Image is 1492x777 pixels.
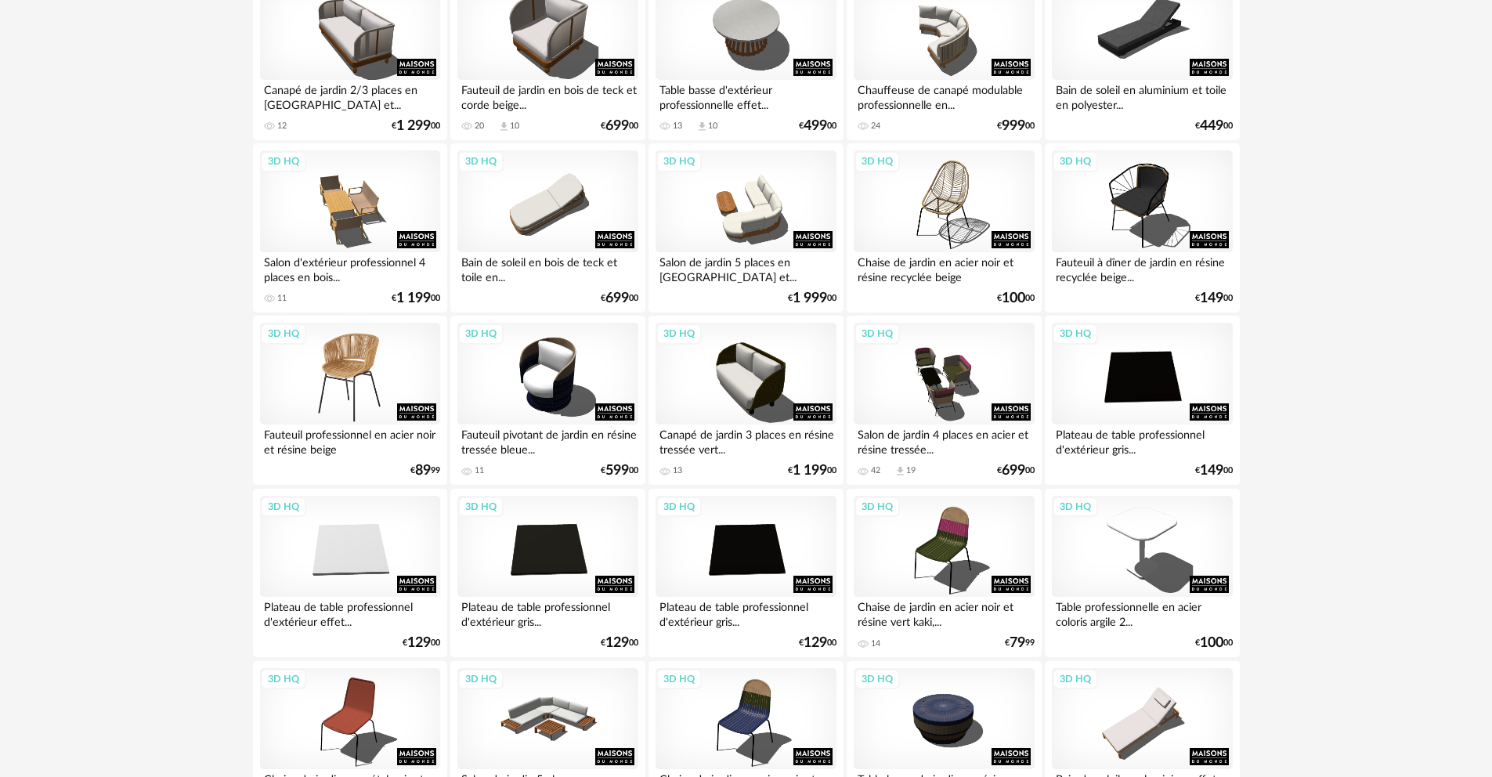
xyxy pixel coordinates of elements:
div: € 00 [601,293,638,304]
div: 19 [906,465,916,476]
span: 1 299 [396,121,431,132]
div: € 00 [788,465,836,476]
div: Chaise de jardin en acier noir et résine recyclée beige [854,252,1034,284]
div: € 00 [997,121,1035,132]
a: 3D HQ Fauteuil pivotant de jardin en résine tressée bleue... 11 €59900 [450,316,645,485]
div: Fauteuil à dîner de jardin en résine recyclée beige... [1052,252,1232,284]
div: 3D HQ [1053,151,1098,172]
div: Plateau de table professionnel d'extérieur gris... [1052,425,1232,456]
div: 3D HQ [458,151,504,172]
div: € 99 [1005,638,1035,649]
div: Fauteuil professionnel en acier noir et résine beige [260,425,440,456]
a: 3D HQ Chaise de jardin en acier noir et résine vert kaki,... 14 €7999 [847,489,1041,658]
div: 3D HQ [854,151,900,172]
a: 3D HQ Plateau de table professionnel d'extérieur gris... €12900 [648,489,843,658]
div: 3D HQ [261,497,306,517]
span: Download icon [894,465,906,477]
a: 3D HQ Chaise de jardin en acier noir et résine recyclée beige €10000 [847,143,1041,313]
div: € 00 [1195,638,1233,649]
div: 13 [673,121,682,132]
div: Table professionnelle en acier coloris argile 2... [1052,597,1232,628]
div: 3D HQ [656,497,702,517]
span: 599 [605,465,629,476]
div: 3D HQ [854,497,900,517]
div: Plateau de table professionnel d'extérieur gris... [457,597,638,628]
a: 3D HQ Fauteuil à dîner de jardin en résine recyclée beige... €14900 [1045,143,1239,313]
span: 129 [407,638,431,649]
div: 3D HQ [1053,497,1098,517]
div: 3D HQ [1053,669,1098,689]
span: 699 [605,293,629,304]
div: Table basse d'extérieur professionnelle effet... [656,80,836,111]
div: € 00 [1195,465,1233,476]
div: 3D HQ [261,151,306,172]
div: 3D HQ [656,151,702,172]
span: 449 [1200,121,1223,132]
div: 3D HQ [458,497,504,517]
div: Canapé de jardin 2/3 places en [GEOGRAPHIC_DATA] et... [260,80,440,111]
div: € 00 [799,121,836,132]
div: 3D HQ [656,323,702,344]
span: 100 [1002,293,1025,304]
span: 699 [605,121,629,132]
div: 3D HQ [854,323,900,344]
div: € 00 [1195,293,1233,304]
div: Salon d'extérieur professionnel 4 places en bois... [260,252,440,284]
div: 11 [277,293,287,304]
div: 42 [871,465,880,476]
div: 24 [871,121,880,132]
span: 499 [804,121,827,132]
a: 3D HQ Fauteuil professionnel en acier noir et résine beige €8999 [253,316,447,485]
div: 3D HQ [261,669,306,689]
div: Canapé de jardin 3 places en résine tressée vert... [656,425,836,456]
div: Bain de soleil en aluminium et toile en polyester... [1052,80,1232,111]
div: € 00 [403,638,440,649]
div: € 00 [997,293,1035,304]
span: 149 [1200,293,1223,304]
div: 3D HQ [261,323,306,344]
span: Download icon [696,121,708,132]
div: Bain de soleil en bois de teck et toile en... [457,252,638,284]
div: Chaise de jardin en acier noir et résine vert kaki,... [854,597,1034,628]
div: Fauteuil de jardin en bois de teck et corde beige... [457,80,638,111]
a: 3D HQ Salon de jardin 4 places en acier et résine tressée... 42 Download icon 19 €69900 [847,316,1041,485]
div: € 00 [392,121,440,132]
a: 3D HQ Table professionnelle en acier coloris argile 2... €10000 [1045,489,1239,658]
div: Chauffeuse de canapé modulable professionnelle en... [854,80,1034,111]
a: 3D HQ Bain de soleil en bois de teck et toile en... €69900 [450,143,645,313]
span: 1 199 [793,465,827,476]
span: 100 [1200,638,1223,649]
div: Fauteuil pivotant de jardin en résine tressée bleue... [457,425,638,456]
span: 1 199 [396,293,431,304]
span: Download icon [498,121,510,132]
div: € 00 [601,465,638,476]
div: Plateau de table professionnel d'extérieur effet... [260,597,440,628]
a: 3D HQ Plateau de table professionnel d'extérieur effet... €12900 [253,489,447,658]
span: 999 [1002,121,1025,132]
div: 11 [475,465,484,476]
span: 89 [415,465,431,476]
a: 3D HQ Canapé de jardin 3 places en résine tressée vert... 13 €1 19900 [648,316,843,485]
div: € 00 [799,638,836,649]
a: 3D HQ Plateau de table professionnel d'extérieur gris... €14900 [1045,316,1239,485]
span: 129 [804,638,827,649]
div: € 00 [788,293,836,304]
div: 3D HQ [656,669,702,689]
div: 10 [510,121,519,132]
span: 129 [605,638,629,649]
div: 20 [475,121,484,132]
a: 3D HQ Plateau de table professionnel d'extérieur gris... €12900 [450,489,645,658]
div: € 00 [601,121,638,132]
div: 13 [673,465,682,476]
span: 699 [1002,465,1025,476]
div: € 00 [392,293,440,304]
div: € 00 [1195,121,1233,132]
div: € 99 [410,465,440,476]
div: 3D HQ [1053,323,1098,344]
div: € 00 [601,638,638,649]
a: 3D HQ Salon d'extérieur professionnel 4 places en bois... 11 €1 19900 [253,143,447,313]
div: Salon de jardin 5 places en [GEOGRAPHIC_DATA] et... [656,252,836,284]
div: 10 [708,121,717,132]
span: 79 [1010,638,1025,649]
div: 14 [871,638,880,649]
